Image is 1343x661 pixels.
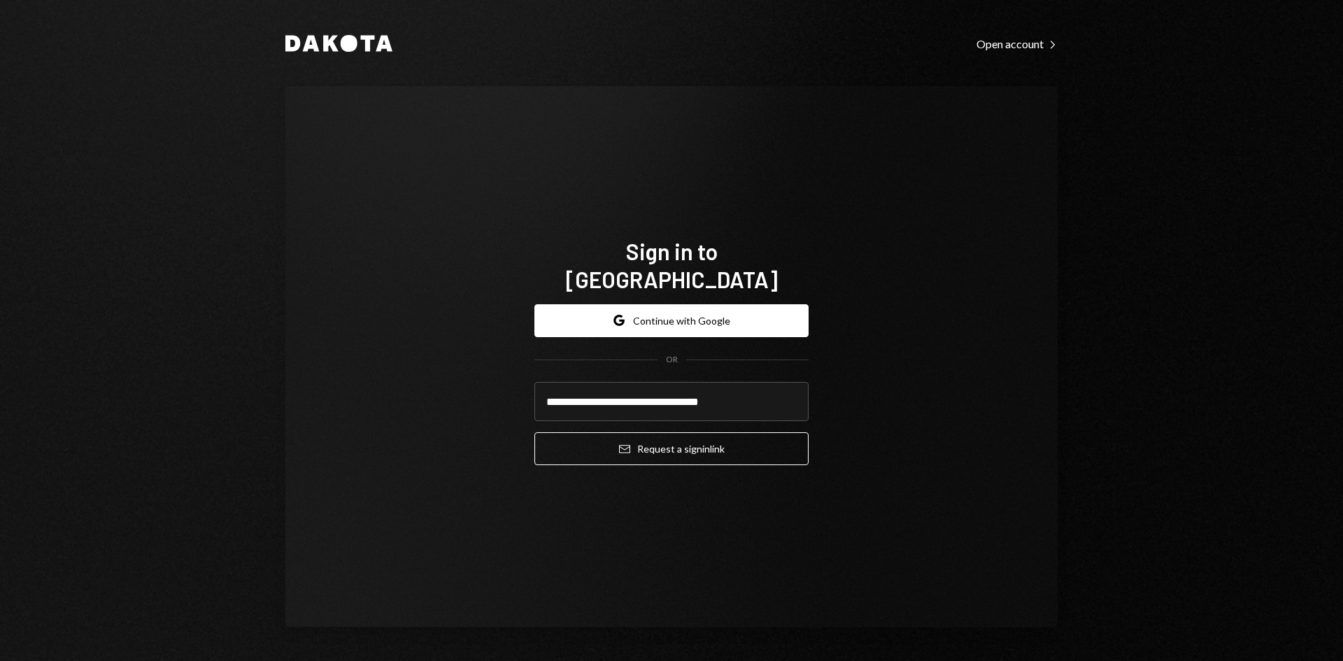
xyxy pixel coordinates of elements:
a: Open account [976,36,1058,51]
div: Open account [976,37,1058,51]
button: Continue with Google [534,304,809,337]
button: Request a signinlink [534,432,809,465]
h1: Sign in to [GEOGRAPHIC_DATA] [534,237,809,293]
div: OR [666,354,678,366]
